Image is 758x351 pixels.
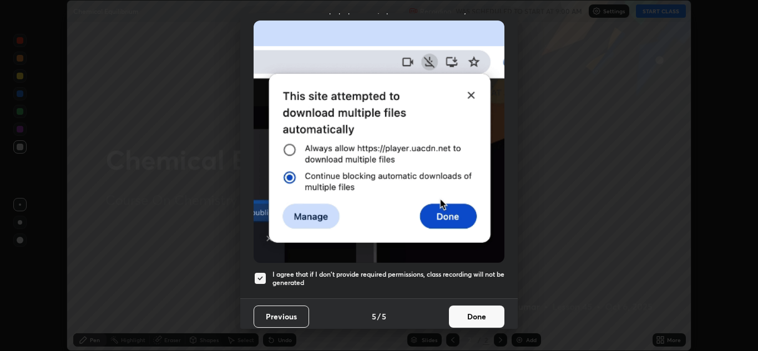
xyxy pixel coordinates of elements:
h5: I agree that if I don't provide required permissions, class recording will not be generated [272,270,504,287]
h4: 5 [382,311,386,322]
h4: / [377,311,381,322]
h4: 5 [372,311,376,322]
button: Previous [254,306,309,328]
img: downloads-permission-blocked.gif [254,21,504,263]
button: Done [449,306,504,328]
